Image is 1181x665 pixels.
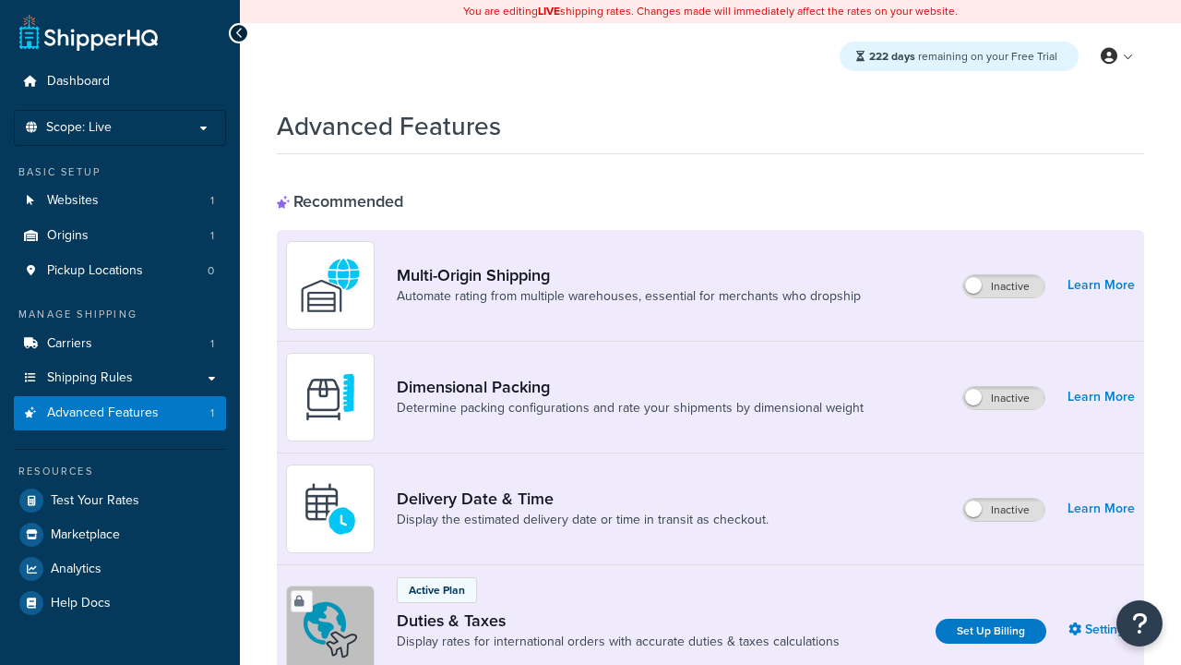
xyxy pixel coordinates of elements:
[397,511,769,529] a: Display the estimated delivery date or time in transit as checkout.
[14,219,226,253] li: Origins
[14,254,226,288] a: Pickup Locations0
[14,65,226,99] a: Dashboard
[869,48,915,65] strong: 222 days
[1068,496,1135,522] a: Learn More
[298,365,363,429] img: DTVBYsAAAAAASUVORK5CYII=
[14,219,226,253] a: Origins1
[47,370,133,386] span: Shipping Rules
[210,193,214,209] span: 1
[963,499,1044,521] label: Inactive
[47,74,110,90] span: Dashboard
[14,552,226,586] a: Analytics
[14,361,226,395] a: Shipping Rules
[277,108,501,144] h1: Advanced Features
[46,120,112,136] span: Scope: Live
[298,253,363,318] img: WatD5o0RtDAAAAAElFTkSuQmCC
[1068,272,1135,298] a: Learn More
[397,399,864,417] a: Determine packing configurations and rate your shipments by dimensional weight
[298,477,363,541] img: gfkeb5ejjkALwAAAABJRU5ErkJggg==
[47,263,143,279] span: Pickup Locations
[397,287,861,306] a: Automate rating from multiple warehouses, essential for merchants who dropship
[51,527,120,543] span: Marketplace
[47,193,99,209] span: Websites
[210,405,214,421] span: 1
[963,387,1044,409] label: Inactive
[409,582,465,598] p: Active Plan
[51,596,111,611] span: Help Docs
[14,307,226,322] div: Manage Shipping
[14,464,226,479] div: Resources
[963,275,1044,297] label: Inactive
[538,3,560,19] b: LIVE
[14,327,226,361] a: Carriers1
[14,484,226,517] a: Test Your Rates
[14,184,226,218] a: Websites1
[14,164,226,180] div: Basic Setup
[397,633,840,651] a: Display rates for international orders with accurate duties & taxes calculations
[397,265,861,285] a: Multi-Origin Shipping
[1068,384,1135,410] a: Learn More
[208,263,214,279] span: 0
[397,489,769,509] a: Delivery Date & Time
[397,377,864,397] a: Dimensional Packing
[14,396,226,430] li: Advanced Features
[210,336,214,352] span: 1
[14,184,226,218] li: Websites
[14,586,226,620] a: Help Docs
[936,619,1046,644] a: Set Up Billing
[47,228,89,244] span: Origins
[51,493,139,509] span: Test Your Rates
[14,327,226,361] li: Carriers
[51,562,101,577] span: Analytics
[869,48,1057,65] span: remaining on your Free Trial
[1068,617,1135,643] a: Settings
[47,336,92,352] span: Carriers
[277,191,403,212] div: Recommended
[47,405,159,421] span: Advanced Features
[14,396,226,430] a: Advanced Features1
[1116,600,1163,647] button: Open Resource Center
[210,228,214,244] span: 1
[14,254,226,288] li: Pickup Locations
[397,611,840,631] a: Duties & Taxes
[14,518,226,551] a: Marketplace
